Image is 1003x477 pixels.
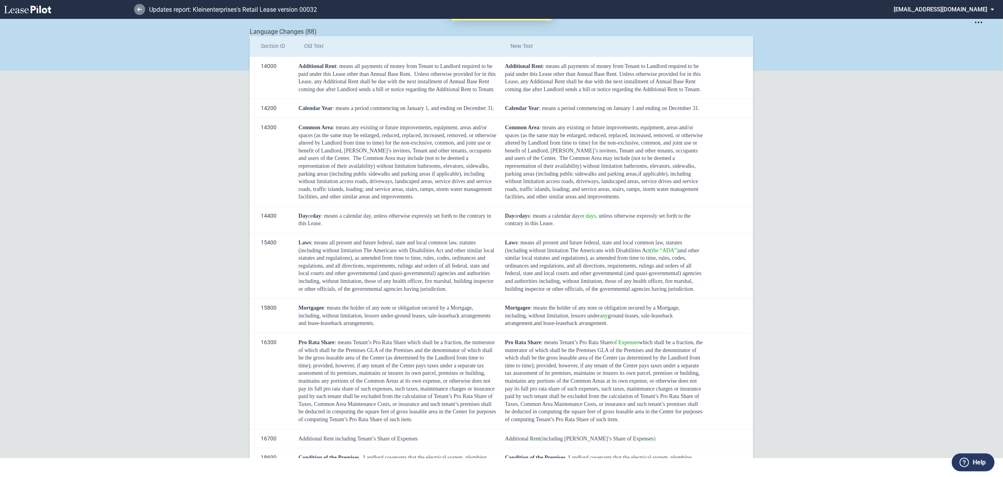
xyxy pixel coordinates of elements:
span: Landlord covenants that the electrical system, plumbing system and HVAC serving the Premises are ... [299,455,487,476]
span: Day [299,213,308,219]
span: Condition of the Premises. [505,455,567,460]
span: Day [505,213,514,219]
span: : means all payments of money from Tenant to Landlord required to be paid under this Lease other ... [299,63,492,77]
span: : means all present and future federal, state and local common law, statutes (including without l... [299,240,494,292]
span: : means a calendar day, unless otherwise expressly set forth to the contrary in this Lease. [299,213,491,227]
span: 16300 [261,333,277,352]
label: Help [973,457,986,468]
span: 1 and ending on December [632,105,691,111]
span: : means any existing or future improvements, equipment, areas and/or spaces (as the same may be e... [299,125,496,161]
span: s [528,213,530,219]
span: 14200 [261,99,277,117]
span: Calendar Year [505,105,539,111]
span: Common Area [299,125,333,130]
span: 15800 [261,298,277,317]
span: Mortgagee [299,305,324,311]
span: of Expenses [612,339,639,345]
span: : means all payments of money from Tenant to Landlord required to be paid under this Lease other ... [505,63,700,77]
span: Additional Rent [299,63,336,69]
span: 14400 [261,206,277,225]
span: (the “ADA”) [650,248,679,253]
span: Common Area [505,125,539,130]
span: day [313,213,321,219]
span: The Common Area may include (not to be deemed a representation of their availability) without lim... [505,155,700,200]
span: or [514,213,519,219]
span: : means Tenant’s Pro Rata Share which shall be a fraction, the numerator of which shall be the Pr... [505,339,704,422]
span: ) [654,436,656,442]
span: 14000 [261,57,277,75]
span: : means a period commencing on January [539,105,631,111]
span: Additional Rent [505,63,543,69]
span: : means Tenant’s Pro Rata Share which shall be a fraction, the numerator of which shall be the Pr... [299,339,496,422]
span: : means the holder of any note or obligation secured by a Mortgage, including, without limitation... [505,305,681,326]
span: Condition of the Premises. [299,455,361,460]
span: 18600 [261,448,277,467]
span: Landlord covenants that the electrical system, plumbing system and HVAC serving the Premises are ... [505,455,693,476]
span: : means all present and future federal, state and local common law, statutes (including without l... [505,240,703,292]
th: Old Text [293,36,500,57]
span: Calendar Year [299,105,333,111]
span: - [623,313,625,319]
span: Pro Rata Share [299,339,335,345]
span: 31. [693,105,700,111]
span: or days [580,213,596,219]
span: Laws [505,240,518,246]
span: day [519,213,530,219]
th: Section ID [250,36,293,57]
span: , [637,171,639,177]
span: Unless otherwise provided for in this Lease, any Additional Rent shall be due with the next insta... [299,71,496,92]
span: ( [540,436,542,442]
span: 16700 [261,429,277,448]
span: : means a calendar day , unless otherwise expressly set forth to the contrary in this Lease. [505,213,692,227]
span: Laws [299,240,311,246]
span: any [600,313,608,319]
span: : means the holder of any note or obligation secured by a Mortgage, including, without limitation... [299,305,491,326]
span: Additional Rent including Tenant’s Share of Expenses [299,436,418,442]
span: 1, and ending on December [426,105,486,111]
span: Mortgagee [505,305,531,311]
span: or [308,213,313,219]
span: Pro Rata Share [505,339,541,345]
th: New Text [500,36,706,57]
span: Additional Rent including [PERSON_NAME]’s Share of Expenses [505,436,656,442]
span: : means any existing or future improvements, equipment, areas and/or spaces (as the same may be e... [505,125,704,161]
button: Open options menu [972,16,985,28]
span: 15400 [261,233,277,252]
span: 31. [488,105,495,111]
span: 14300 [261,118,277,137]
div: Language Changes (88) [250,28,753,36]
span: , [533,320,534,326]
button: Help [952,453,995,471]
span: : means a period commencing on January [333,105,424,111]
span: Updates report: Kleinenterprises's Retail Lease version 00032 [149,6,317,13]
span: Unless otherwise provided for in this Lease, any Additional Rent shall be due with the next insta... [505,71,702,92]
span: The Common Area may include (not to be deemed a representation of their availability) without lim... [299,155,492,200]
